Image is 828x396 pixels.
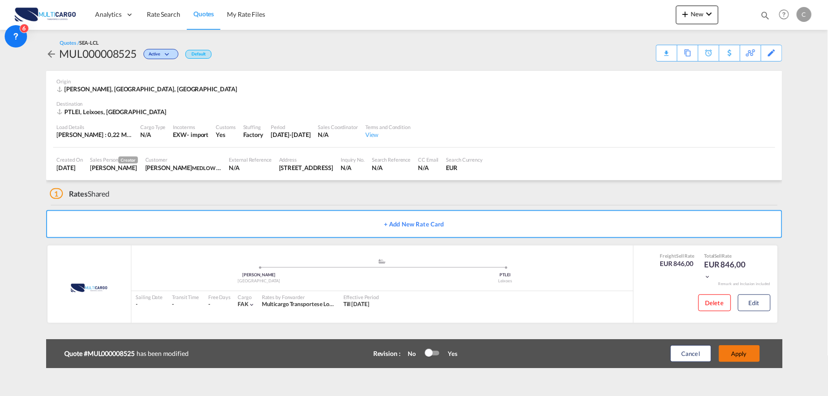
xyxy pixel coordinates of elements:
div: Change Status Here [137,46,181,61]
md-icon: icon-chevron-down [704,8,715,20]
span: Sell [677,253,684,259]
div: Address [279,156,333,163]
span: FAK [238,300,248,307]
div: - [172,300,199,308]
div: TRANK, Ankara, Europe [57,85,240,93]
div: N/A [372,164,411,172]
button: Delete [698,294,731,311]
div: - [136,300,163,308]
span: Quotes [193,10,214,18]
div: Cargo [238,294,255,300]
span: Multicargo Transportes e Logistica [262,300,345,307]
md-icon: icon-chevron-down [704,273,711,280]
div: N/A [141,130,166,139]
div: Till 12 Oct 2025 [343,300,370,308]
div: External Reference [229,156,272,163]
div: N/A [318,130,358,139]
div: Sales Coordinator [318,123,358,130]
div: EXW [173,130,187,139]
md-icon: icon-plus 400-fg [680,8,691,20]
div: Destination [57,100,772,107]
button: icon-plus 400-fgNewicon-chevron-down [676,6,719,24]
div: N/A [418,164,439,172]
div: EUR 846,00 [660,259,695,268]
div: Effective Period [343,294,379,300]
div: Cargo Type [141,123,166,130]
div: Created On [57,156,83,163]
span: Active [149,51,162,60]
span: Rate Search [147,10,180,18]
div: Search Currency [446,156,483,163]
div: Incoterms [173,123,209,130]
span: Analytics [95,10,122,19]
div: Total Rate [704,253,751,259]
div: Load Details [57,123,133,130]
span: 1 [50,188,63,199]
div: - [208,300,210,308]
div: Cesar Teixeira [90,164,138,172]
div: Leixoes [382,278,629,284]
div: PTLEI, Leixoes, Europe [57,108,169,116]
div: Origin [57,78,772,85]
button: Cancel [671,345,712,362]
span: My Rate Files [227,10,265,18]
div: CC Email [418,156,439,163]
div: Rua do Rosmaninho, 213 Matosinhos [279,164,333,172]
div: Sales Person [90,156,138,164]
b: Quote #MUL000008525 [65,349,137,358]
div: Free Days [208,294,231,300]
span: Till [DATE] [343,300,370,307]
span: [PERSON_NAME], [GEOGRAPHIC_DATA], [GEOGRAPHIC_DATA] [65,85,238,93]
div: Yes [216,130,235,139]
div: Customs [216,123,235,130]
div: 12 Oct 2025 [271,130,311,139]
span: MEDLOW OPTION [192,164,236,171]
div: EUR [446,164,483,172]
md-icon: icon-download [661,47,672,54]
div: Quote PDF is not available at this time [661,45,672,54]
div: Period [271,123,311,130]
div: Help [776,7,797,23]
div: Customer [145,156,222,163]
span: SEA-LCL [79,40,99,46]
div: Yes [439,349,458,358]
div: 22 Sep 2025 [57,164,83,172]
div: Rates by Forwarder [262,294,334,300]
md-icon: icon-chevron-down [163,52,174,57]
div: C [797,7,812,22]
div: Multicargo Transportes e Logistica [262,300,334,308]
div: EUR 846,00 [704,259,751,281]
div: View [365,130,411,139]
div: Change Status Here [144,49,178,59]
div: Transit Time [172,294,199,300]
md-icon: icon-arrow-left [46,48,57,60]
img: 82db67801a5411eeacfdbd8acfa81e61.png [14,4,77,25]
button: Edit [738,294,771,311]
div: - import [187,130,208,139]
div: icon-arrow-left [46,46,60,61]
img: MultiCargo [58,276,120,300]
div: [PERSON_NAME] : 0,22 MT | Volumetric Wt : 2,56 CBM | Chargeable Wt : 2,56 W/M [57,130,133,139]
md-icon: icon-magnify [760,10,771,20]
div: N/A [341,164,364,172]
div: Inquiry No. [341,156,364,163]
div: Revision : [373,349,401,358]
span: Creator [118,157,137,164]
div: MUL000008525 [60,46,137,61]
div: Terms and Condition [365,123,411,130]
div: Freight Rate [660,253,695,259]
div: Sailing Date [136,294,163,300]
div: N/A [229,164,272,172]
div: [PERSON_NAME] [136,272,383,278]
md-icon: assets/icons/custom/ship-fill.svg [376,259,388,264]
div: Rui Pereira [145,164,222,172]
div: Factory Stuffing [243,130,263,139]
div: No [403,349,425,358]
span: Rates [69,189,88,198]
div: Search Reference [372,156,411,163]
div: has been modified [65,347,344,361]
span: Sell [715,253,722,259]
md-icon: icon-chevron-down [248,301,255,308]
button: + Add New Rate Card [46,210,782,238]
div: Default [185,50,211,59]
